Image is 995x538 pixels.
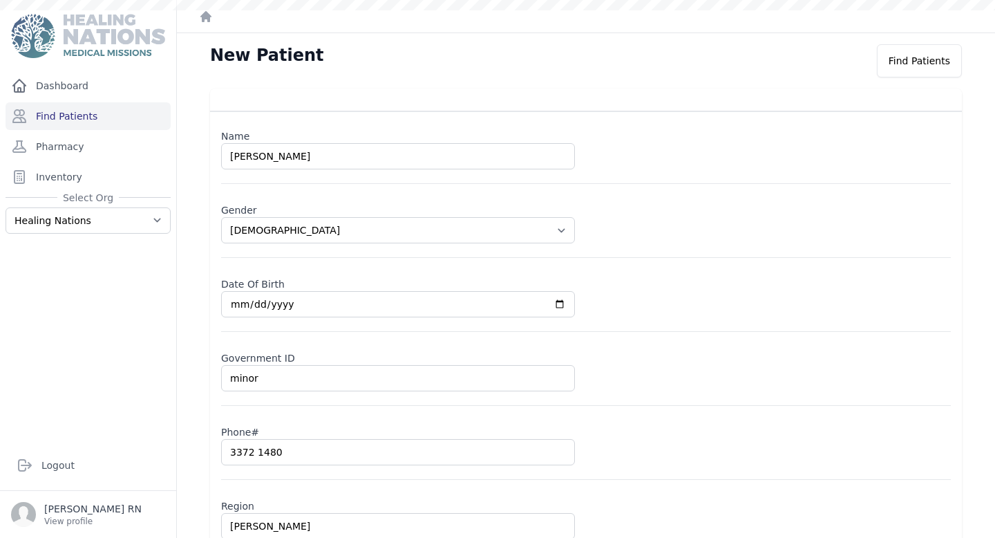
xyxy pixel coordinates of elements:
[221,198,951,217] label: Gender
[221,272,951,291] label: Date Of Birth
[221,124,951,143] label: Name
[221,346,951,365] label: Government ID
[6,133,171,160] a: Pharmacy
[221,420,951,439] label: Phone#
[877,44,962,77] div: Find Patients
[11,14,164,58] img: Medical Missions EMR
[6,102,171,130] a: Find Patients
[210,44,324,66] h1: New Patient
[221,494,951,513] label: Region
[6,72,171,100] a: Dashboard
[11,452,165,479] a: Logout
[44,516,142,527] p: View profile
[57,191,119,205] span: Select Org
[44,502,142,516] p: [PERSON_NAME] RN
[11,502,165,527] a: [PERSON_NAME] RN View profile
[6,163,171,191] a: Inventory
